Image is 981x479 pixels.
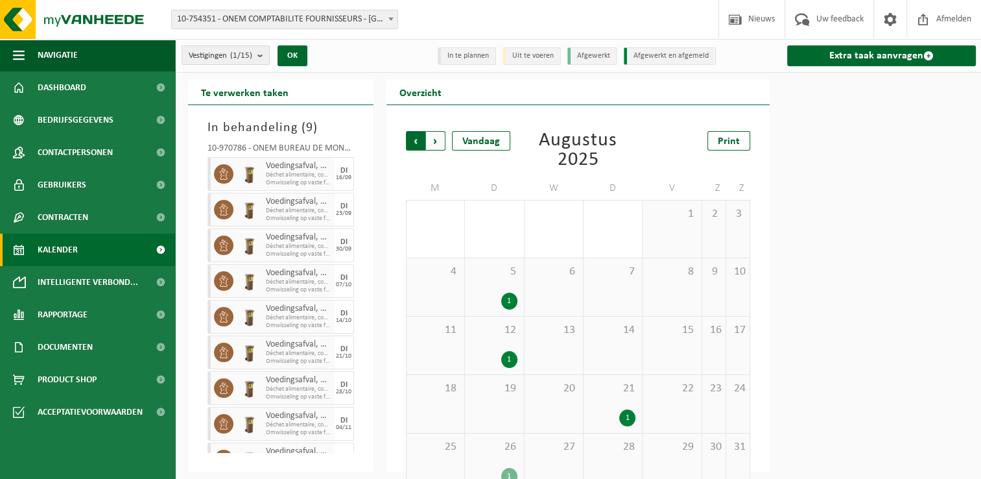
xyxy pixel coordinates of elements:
[189,46,252,66] span: Vestigingen
[649,382,694,396] span: 22
[709,323,719,338] span: 16
[525,177,584,200] td: W
[406,177,465,200] td: M
[38,331,93,363] span: Documenten
[38,363,97,396] span: Product Shop
[413,382,458,396] span: 18
[278,45,307,66] button: OK
[266,429,331,437] span: Omwisseling op vaste frequentie (incl. verwerking)
[709,440,719,454] span: 30
[733,207,743,221] span: 3
[502,47,561,65] li: Uit te voeren
[340,274,348,282] div: DI
[230,51,252,60] count: (1/15)
[240,164,259,184] img: WB-0140-HPE-BN-01
[266,304,331,314] span: Voedingsafval, bevat producten van dierlijke oorsprong, onverpakt, categorie 3
[240,236,259,255] img: WB-0140-HPE-BN-01
[413,323,458,338] span: 11
[240,200,259,219] img: WB-0140-HPE-BN-01
[172,10,397,29] span: 10-754351 - ONEM COMPTABILITE FOURNISSEURS - BRUXELLES
[266,161,331,171] span: Voedingsafval, bevat producten van dierlijke oorsprong, onverpakt, categorie 3
[207,118,354,138] h3: In behandeling ( )
[240,378,259,398] img: WB-0140-HPE-BN-01
[340,203,348,210] div: DI
[733,265,743,279] span: 10
[590,382,635,396] span: 21
[336,317,351,324] div: 14/10
[340,417,348,424] div: DI
[649,265,694,279] span: 8
[336,353,351,360] div: 21/10
[266,421,331,429] span: Déchet alimentaire, contenant des produits d'origine animale
[702,177,726,200] td: Z
[643,177,702,200] td: V
[38,396,143,428] span: Acceptatievoorwaarden
[38,39,78,71] span: Navigatie
[531,265,576,279] span: 6
[340,381,348,389] div: DI
[38,136,113,169] span: Contactpersonen
[584,177,643,200] td: D
[266,268,331,278] span: Voedingsafval, bevat producten van dierlijke oorsprong, onverpakt, categorie 3
[733,382,743,396] span: 24
[340,167,348,175] div: DI
[386,79,455,104] h2: Overzicht
[649,323,694,338] span: 15
[452,131,510,151] div: Vandaag
[38,299,88,331] span: Rapportage
[266,350,331,358] span: Déchet alimentaire, contenant des produits d'origine animale
[38,266,138,299] span: Intelligente verbond...
[38,104,113,136] span: Bedrijfsgegevens
[471,265,517,279] span: 5
[340,452,348,460] div: DI
[709,265,719,279] span: 9
[522,131,634,170] div: Augustus 2025
[471,323,517,338] span: 12
[240,450,259,469] img: WB-0140-HPE-BN-01
[619,410,635,426] div: 1
[306,121,313,134] span: 9
[787,45,976,66] a: Extra taak aanvragen
[266,232,331,243] span: Voedingsafval, bevat producten van dierlijke oorsprong, onverpakt, categorie 3
[336,210,351,217] div: 23/09
[649,207,694,221] span: 1
[624,47,716,65] li: Afgewerkt en afgemeld
[531,440,576,454] span: 27
[709,207,719,221] span: 2
[471,440,517,454] span: 26
[413,440,458,454] span: 25
[240,343,259,362] img: WB-0140-HPE-BN-01
[336,175,351,181] div: 16/09
[240,307,259,326] img: WB-0140-HPE-BN-01
[266,314,331,322] span: Déchet alimentaire, contenant des produits d'origine animale
[336,389,351,395] div: 28/10
[590,265,635,279] span: 7
[567,47,617,65] li: Afgewerkt
[266,447,331,457] span: Voedingsafval, bevat producten van dierlijke oorsprong, onverpakt, categorie 3
[171,10,398,29] span: 10-754351 - ONEM COMPTABILITE FOURNISSEURS - BRUXELLES
[718,136,740,147] span: Print
[207,144,354,157] div: 10-970786 - ONEM BUREAU DE MONS - [GEOGRAPHIC_DATA]
[266,207,331,215] span: Déchet alimentaire, contenant des produits d'origine animale
[240,414,259,434] img: WB-0140-HPE-BN-01
[340,310,348,317] div: DI
[38,169,86,201] span: Gebruikers
[501,351,517,368] div: 1
[266,197,331,207] span: Voedingsafval, bevat producten van dierlijke oorsprong, onverpakt, categorie 3
[438,47,496,65] li: In te plannen
[726,177,750,200] td: Z
[266,243,331,251] span: Déchet alimentaire, contenant des produits d'origine animale
[336,282,351,288] div: 07/10
[733,323,743,338] span: 17
[406,131,425,151] span: Vorige
[266,286,331,294] span: Omwisseling op vaste frequentie (incl. verwerking)
[426,131,445,151] span: Volgende
[266,179,331,187] span: Omwisseling op vaste frequentie (incl. verwerking)
[188,79,301,104] h2: Te verwerken taken
[590,323,635,338] span: 14
[465,177,524,200] td: D
[38,71,86,104] span: Dashboard
[266,322,331,330] span: Omwisseling op vaste frequentie (incl. verwerking)
[336,424,351,431] div: 04/11
[649,440,694,454] span: 29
